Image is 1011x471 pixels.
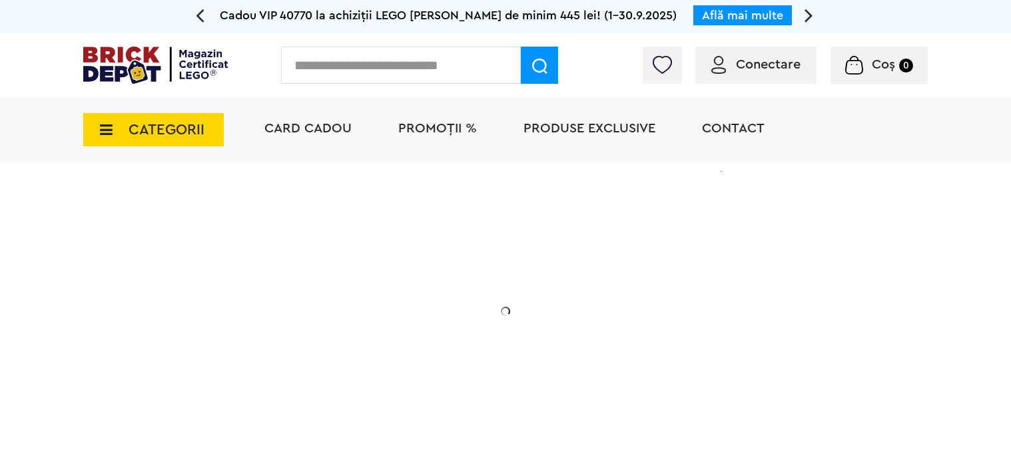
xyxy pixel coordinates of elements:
small: 0 [899,59,913,73]
h1: 20% Reducere! [178,235,444,283]
a: Conectare [711,58,801,71]
a: Contact [702,122,765,135]
span: Conectare [736,58,801,71]
a: PROMOȚII % [398,122,477,135]
div: Explorează [178,382,444,398]
span: CATEGORII [129,122,204,137]
a: Card Cadou [264,122,352,135]
h2: La două seturi LEGO de adulți achiziționate din selecție! În perioada 12 - [DATE]! [178,296,444,352]
a: Află mai multe [702,9,783,21]
span: Cadou VIP 40770 la achiziții LEGO [PERSON_NAME] de minim 445 lei! (1-30.9.2025) [220,9,677,21]
span: Coș [872,58,895,71]
a: Produse exclusive [523,122,655,135]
